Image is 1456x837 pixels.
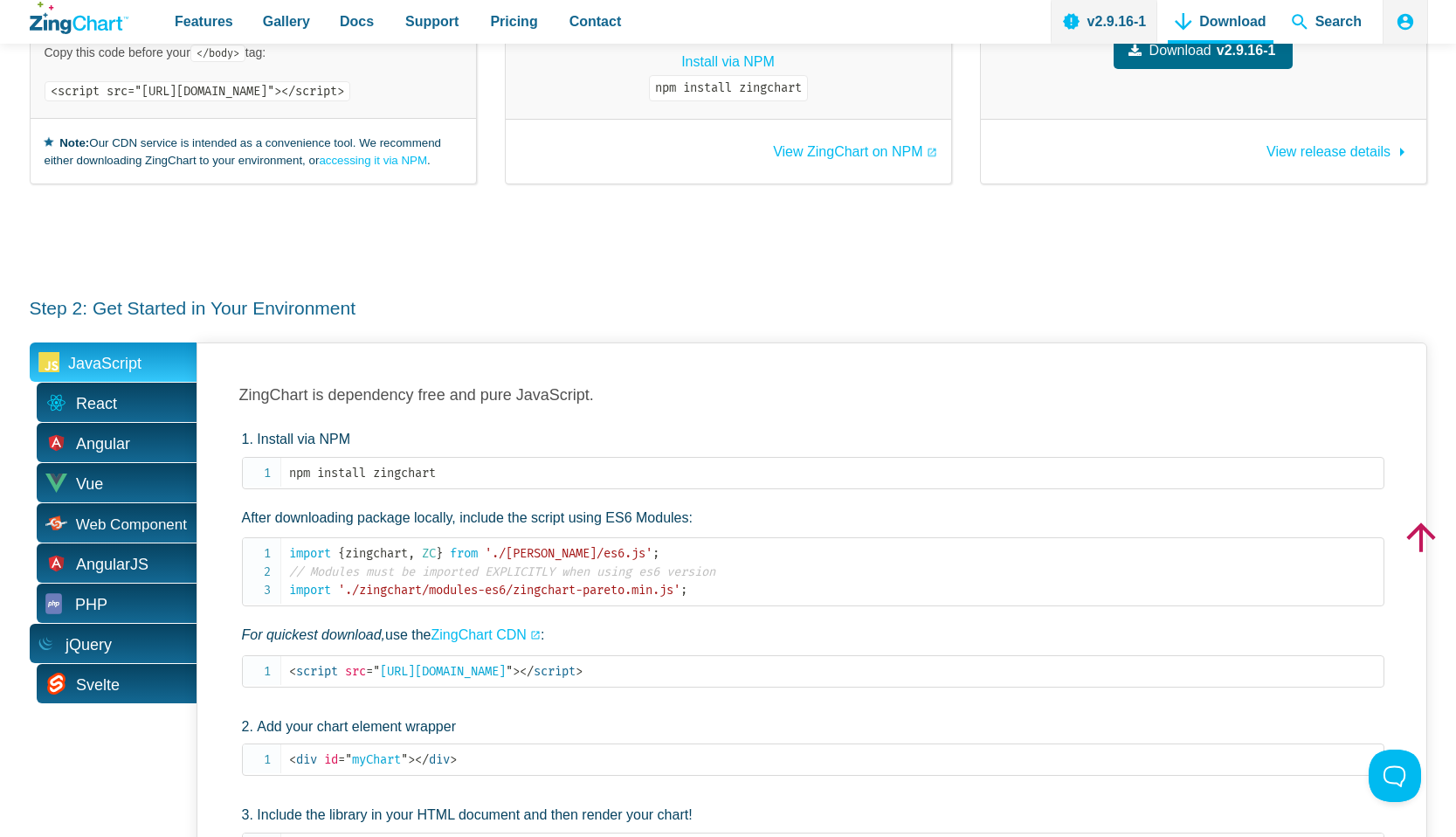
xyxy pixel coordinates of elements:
[45,81,350,101] code: <script src="[URL][DOMAIN_NAME]"></script>
[345,664,366,679] span: src
[520,664,534,679] span: </
[319,154,427,167] a: accessing it via NPM
[324,752,338,767] span: id
[436,546,443,561] span: }
[263,10,310,33] span: Gallery
[289,752,317,767] span: div
[422,546,436,561] span: ZC
[450,752,457,767] span: >
[289,664,296,679] span: <
[408,546,415,561] span: ,
[289,564,715,579] span: // Modules must be imported EXPLICITLY when using es6 version
[66,632,112,659] span: jQuery
[76,471,103,498] span: Vue
[338,546,345,561] span: {
[289,464,1384,482] code: npm install zingchart
[1114,31,1294,69] a: Downloadv2.9.16-1
[366,664,513,679] span: [URL][DOMAIN_NAME]
[1217,38,1276,62] strong: v2.9.16-1
[680,583,687,598] span: ;
[242,428,1384,688] li: Install via NPM
[190,45,245,62] code: </body>
[76,391,117,418] span: React
[649,75,808,101] code: npm install zingchart
[576,664,583,679] span: >
[59,136,89,149] strong: Note:
[773,145,936,159] a: View ZingChart on NPM
[1149,38,1211,62] span: Download
[68,350,141,377] span: JavaScript
[175,10,233,33] span: Features
[431,624,541,647] a: ZingChart CDN
[415,752,450,767] span: div
[506,664,513,679] span: "
[681,50,775,73] a: Install via NPM
[415,752,429,767] span: </
[242,627,386,642] em: For quickest download,
[520,664,576,679] span: script
[405,10,459,33] span: Support
[340,10,374,33] span: Docs
[76,672,120,699] span: Svelte
[239,385,1384,405] h3: ZingChart is dependency free and pure JavaScript.
[569,10,622,33] span: Contact
[338,752,345,767] span: =
[513,664,520,679] span: >
[289,544,1384,599] code: zingchart
[485,546,652,561] span: './[PERSON_NAME]/es6.js'
[1266,135,1411,159] a: View release details
[1266,144,1390,159] span: View release details
[242,624,1384,647] p: use the :
[76,517,187,532] span: Web Component
[450,546,478,561] span: from
[373,664,380,679] span: "
[366,664,373,679] span: =
[45,133,462,169] small: Our CDN service is intended as a convenience tool. We recommend either downloading ZingChart to y...
[242,716,1384,777] li: Add your chart element wrapper
[345,752,352,767] span: "
[652,546,659,561] span: ;
[289,583,331,598] span: import
[76,431,130,458] span: Angular
[45,593,62,614] img: PHP Icon
[242,507,1384,529] p: After downloading package locally, include the script using ES6 Modules:
[289,752,296,767] span: <
[408,752,415,767] span: >
[490,10,537,33] span: Pricing
[75,591,107,619] span: PHP
[30,2,128,34] a: ZingChart Logo. Click to return to the homepage
[338,583,680,598] span: './zingchart/modules-es6/zingchart-pareto.min.js'
[45,45,462,61] p: Copy this code before your tag:
[76,551,148,578] span: AngularJS
[289,664,338,679] span: script
[338,752,408,767] span: myChart
[401,752,408,767] span: "
[289,546,331,561] span: import
[1369,750,1421,802] iframe: Toggle Customer Support
[30,296,1427,320] h3: Step 2: Get Started in Your Environment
